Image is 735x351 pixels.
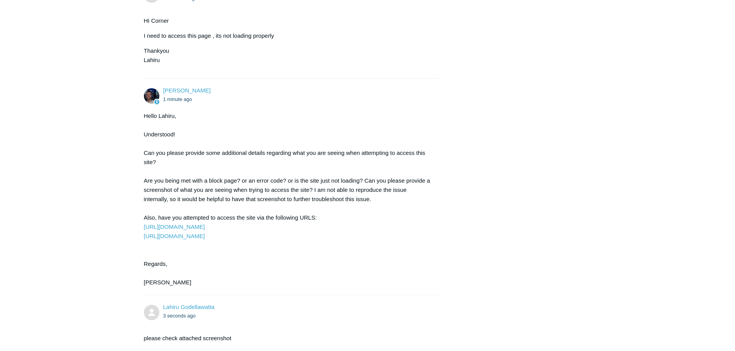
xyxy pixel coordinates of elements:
[144,46,432,65] p: Thankyou Lahiru
[144,233,205,239] a: [URL][DOMAIN_NAME]
[163,313,196,319] time: 08/18/2025, 09:45
[144,223,205,230] a: [URL][DOMAIN_NAME]
[163,87,211,94] span: Connor Davis
[163,87,211,94] a: [PERSON_NAME]
[163,304,215,310] a: Lahiru Godellawatta
[144,16,432,25] p: HI Corner
[144,31,432,40] p: I need to access this page , its not loading properly
[144,111,432,287] div: Hello Lahiru, Understood! Can you please provide some additional details regarding what you are s...
[144,334,432,343] p: please check attached screenshot
[163,96,192,102] time: 08/18/2025, 09:43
